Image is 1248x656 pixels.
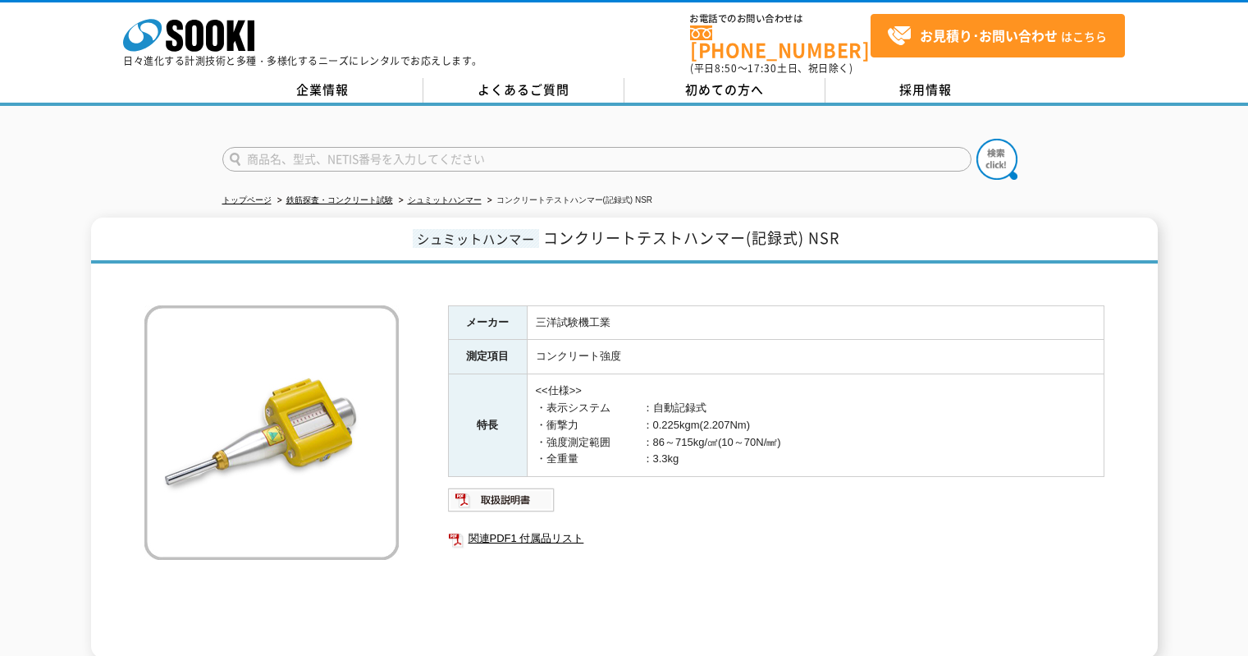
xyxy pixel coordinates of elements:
span: (平日 ～ 土日、祝日除く) [690,61,853,76]
span: 8:50 [715,61,738,76]
img: btn_search.png [976,139,1017,180]
img: 取扱説明書 [448,487,555,513]
a: 企業情報 [222,78,423,103]
span: 17:30 [747,61,777,76]
p: 日々進化する計測技術と多種・多様化するニーズにレンタルでお応えします。 [123,56,482,66]
th: メーカー [448,305,527,340]
img: コンクリートテストハンマー(記録式) NSR [144,305,399,560]
span: 初めての方へ [685,80,764,99]
td: 三洋試験機工業 [527,305,1104,340]
th: 測定項目 [448,340,527,374]
a: 鉄筋探査・コンクリート試験 [286,195,393,204]
a: 関連PDF1 付属品リスト [448,528,1104,549]
a: [PHONE_NUMBER] [690,25,871,59]
a: よくあるご質問 [423,78,624,103]
a: お見積り･お問い合わせはこちら [871,14,1125,57]
td: コンクリート強度 [527,340,1104,374]
a: 取扱説明書 [448,498,555,510]
td: <<仕様>> ・表示システム ：自動記録式 ・衝撃力 ：0.225kgm(2.207Nm) ・強度測定範囲 ：86～715kg/㎠(10～70N/㎟) ・全重量 ：3.3kg [527,374,1104,477]
span: シュミットハンマー [413,229,539,248]
a: 採用情報 [825,78,1026,103]
strong: お見積り･お問い合わせ [920,25,1058,45]
a: シュミットハンマー [408,195,482,204]
a: 初めての方へ [624,78,825,103]
input: 商品名、型式、NETIS番号を入力してください [222,147,971,172]
span: お電話でのお問い合わせは [690,14,871,24]
a: トップページ [222,195,272,204]
th: 特長 [448,374,527,477]
span: はこちら [887,24,1107,48]
li: コンクリートテストハンマー(記録式) NSR [484,192,653,209]
span: コンクリートテストハンマー(記録式) NSR [543,227,839,249]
